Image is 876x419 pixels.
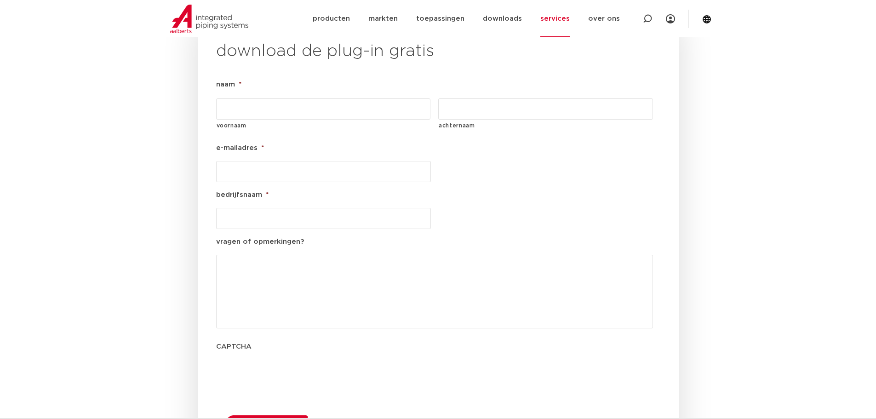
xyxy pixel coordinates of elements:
label: e-mailadres [216,143,264,153]
label: bedrijfsnaam [216,190,269,200]
iframe: reCAPTCHA [216,359,356,395]
label: achternaam [439,120,653,131]
label: vragen of opmerkingen? [216,237,304,247]
label: CAPTCHA [216,342,252,351]
label: voornaam [217,120,431,131]
h2: download de plug-in gratis [216,40,660,63]
label: naam [216,80,241,89]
